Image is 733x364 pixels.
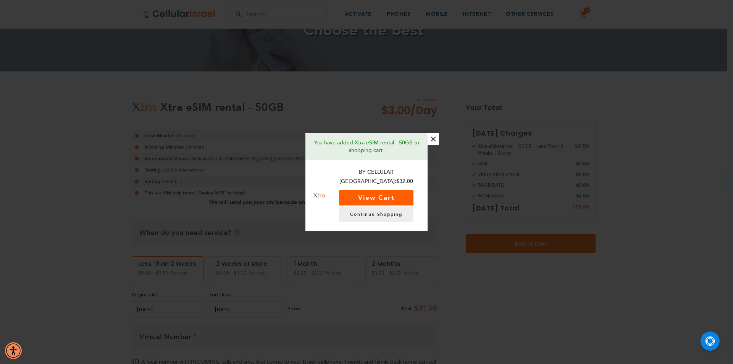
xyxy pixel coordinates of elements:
[396,178,413,185] span: $32.00
[339,190,413,205] button: View Cart
[428,133,439,145] button: ×
[333,168,420,186] p: By Cellular [GEOGRAPHIC_DATA]:
[311,139,422,154] p: You have added Xtra eSIM rental - 50GB to shopping cart.
[5,342,22,359] div: Accessibility Menu
[339,207,413,222] a: Continue Shopping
